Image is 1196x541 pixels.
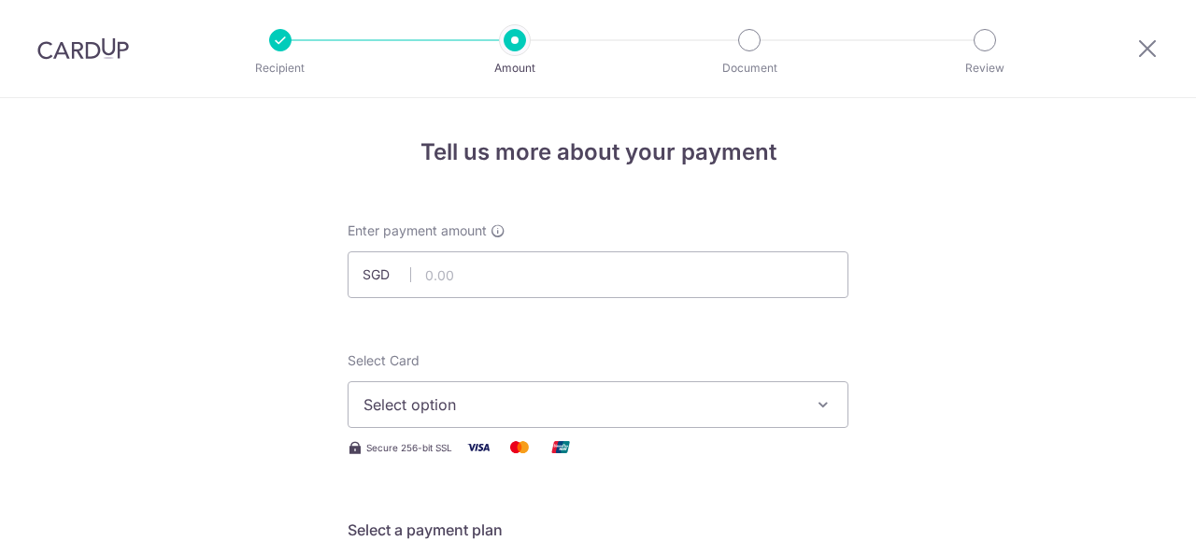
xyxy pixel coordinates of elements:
[348,221,487,240] span: Enter payment amount
[348,352,420,368] span: translation missing: en.payables.payment_networks.credit_card.summary.labels.select_card
[211,59,349,78] p: Recipient
[542,435,579,459] img: Union Pay
[37,37,129,60] img: CardUp
[680,59,819,78] p: Document
[348,381,848,428] button: Select option
[916,59,1054,78] p: Review
[501,435,538,459] img: Mastercard
[348,251,848,298] input: 0.00
[460,435,497,459] img: Visa
[1076,485,1177,532] iframe: Opens a widget where you can find more information
[348,135,848,169] h4: Tell us more about your payment
[363,265,411,284] span: SGD
[363,393,799,416] span: Select option
[366,440,452,455] span: Secure 256-bit SSL
[348,519,848,541] h5: Select a payment plan
[446,59,584,78] p: Amount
